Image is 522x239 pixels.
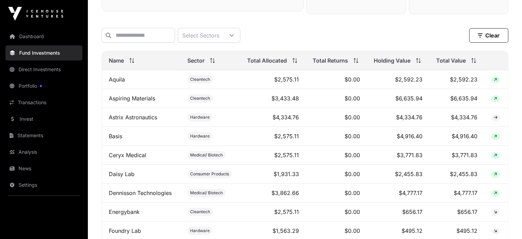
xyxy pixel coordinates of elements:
a: Astrix Astronautics [109,114,157,121]
td: $0.00 [306,70,367,89]
span: Cleantech [190,209,210,215]
td: $3,771.83 [429,146,484,165]
td: $4,334.76 [367,108,429,127]
td: $3,771.83 [367,146,429,165]
td: $0.00 [306,184,367,203]
span: Total Value [436,56,466,65]
span: Cleantech [190,96,210,101]
span: Medical/ Biotech [190,190,223,196]
a: Statements [5,128,82,143]
a: Ceryx Medical [109,152,146,159]
td: $2,575.11 [240,203,306,221]
td: $6,635.94 [429,89,484,108]
td: $4,916.40 [429,127,484,146]
td: $4,334.76 [429,108,484,127]
td: $2,575.11 [240,127,306,146]
button: Clear [469,28,508,43]
a: News [5,161,82,176]
a: Analysis [5,144,82,160]
a: Settings [5,177,82,193]
span: Sector [187,56,205,65]
span: Name [109,56,124,65]
a: Direct Investments [5,62,82,77]
td: $4,334.76 [240,108,306,127]
span: Hardware [190,133,210,139]
td: $0.00 [306,108,367,127]
td: $656.17 [367,203,429,221]
td: $6,635.94 [367,89,429,108]
a: Basis [109,133,122,140]
a: Foundry Lab [109,227,141,234]
td: $0.00 [306,146,367,165]
td: $0.00 [306,89,367,108]
td: $2,592.23 [429,70,484,89]
img: Icehouse Ventures Logo [8,7,63,21]
a: Daisy Lab [109,171,135,177]
td: $4,777.17 [367,184,429,203]
td: $0.00 [306,165,367,184]
td: $2,455.83 [367,165,429,184]
div: Select Sectors [178,28,223,42]
td: $3,862.66 [240,184,306,203]
span: Holding Value [374,56,410,65]
span: Hardware [190,115,210,120]
td: $0.00 [306,127,367,146]
td: $656.17 [429,203,484,221]
td: $2,575.11 [240,146,306,165]
a: Dashboard [5,29,82,44]
span: Total Returns [313,56,348,65]
td: $2,455.83 [429,165,484,184]
a: Aspiring Materials [109,95,155,102]
span: Total Allocated [247,56,287,65]
span: Cleantech [190,77,210,82]
td: $2,575.11 [240,70,306,89]
span: Consumer Products [190,171,229,177]
td: $3,433.48 [240,89,306,108]
a: Fund Investments [5,45,82,61]
a: Portfolio [5,78,82,94]
a: Invest [5,111,82,127]
span: Hardware [190,228,210,233]
a: Aquila [109,76,125,83]
span: Medical/ Biotech [190,152,223,158]
a: Energybank [109,208,140,215]
td: $4,916.40 [367,127,429,146]
a: Transactions [5,95,82,110]
iframe: Chat Widget [488,206,522,239]
td: $2,592.23 [367,70,429,89]
td: $0.00 [306,203,367,221]
a: Dennisson Technologies [109,189,172,196]
td: $4,777.17 [429,184,484,203]
td: $1,931.33 [240,165,306,184]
